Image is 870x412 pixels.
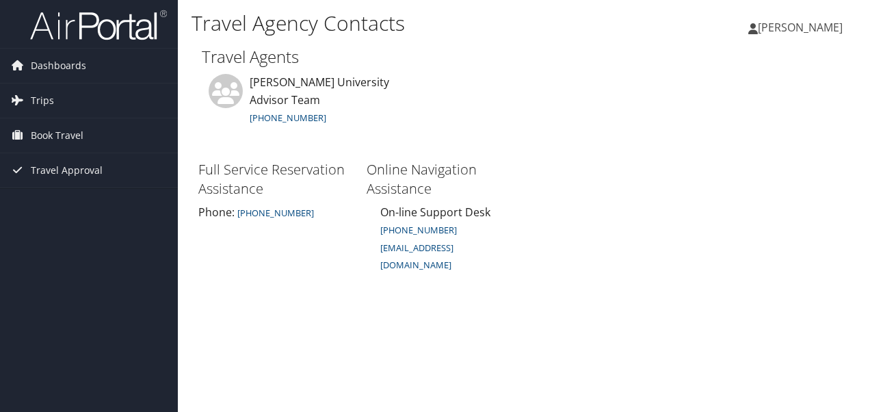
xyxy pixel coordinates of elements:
[198,160,353,198] h3: Full Service Reservation Assistance
[235,205,314,220] a: [PHONE_NUMBER]
[380,242,453,272] small: [EMAIL_ADDRESS][DOMAIN_NAME]
[31,153,103,188] span: Travel Approval
[758,20,843,35] span: [PERSON_NAME]
[31,49,86,83] span: Dashboards
[31,118,83,153] span: Book Travel
[250,112,326,124] a: [PHONE_NUMBER]
[198,204,353,220] div: Phone:
[250,75,389,107] span: [PERSON_NAME] University Advisor Team
[237,207,314,219] small: [PHONE_NUMBER]
[367,160,521,198] h3: Online Navigation Assistance
[380,205,490,220] span: On-line Support Desk
[202,45,846,68] h2: Travel Agents
[31,83,54,118] span: Trips
[380,240,453,272] a: [EMAIL_ADDRESS][DOMAIN_NAME]
[748,7,856,48] a: [PERSON_NAME]
[380,224,457,236] a: [PHONE_NUMBER]
[30,9,167,41] img: airportal-logo.png
[192,9,635,38] h1: Travel Agency Contacts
